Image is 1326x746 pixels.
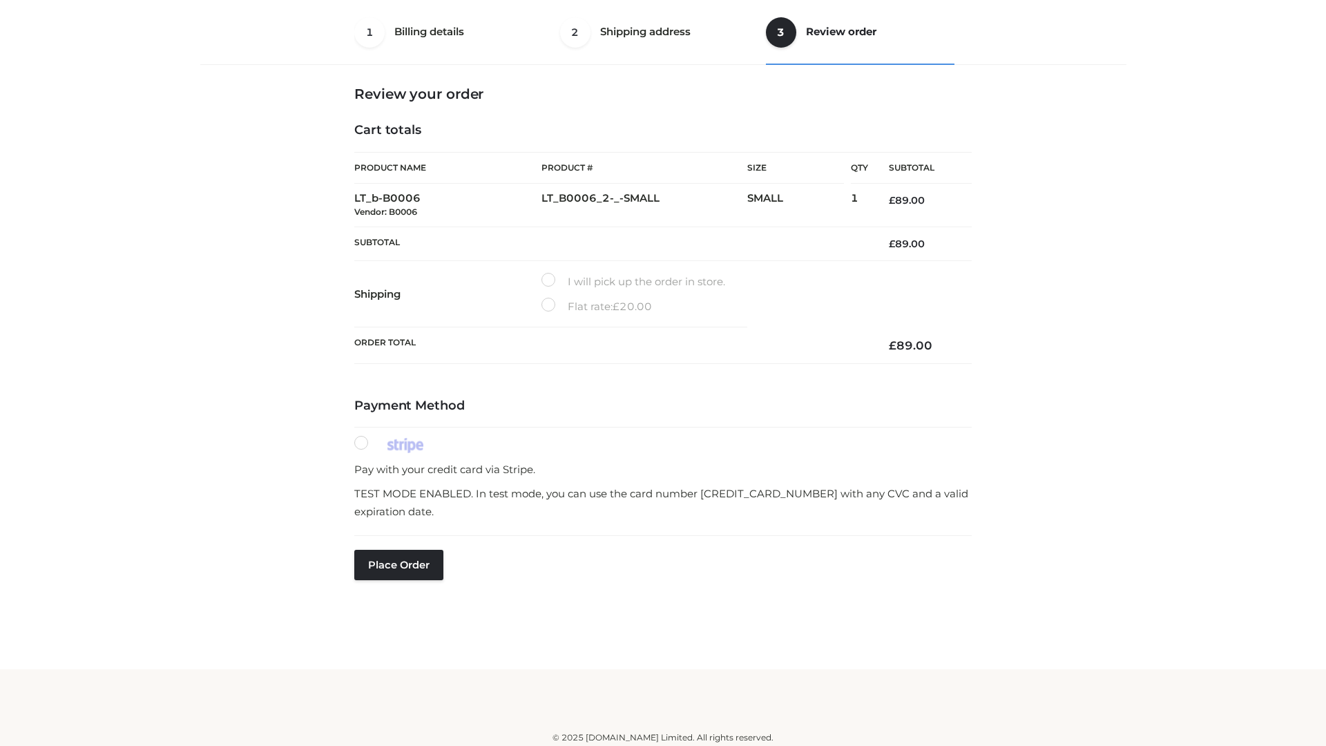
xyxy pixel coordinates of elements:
label: Flat rate: [541,298,652,316]
div: © 2025 [DOMAIN_NAME] Limited. All rights reserved. [205,731,1121,745]
bdi: 20.00 [613,300,652,313]
span: £ [889,238,895,250]
th: Order Total [354,327,868,364]
th: Product # [541,152,747,184]
p: TEST MODE ENABLED. In test mode, you can use the card number [CREDIT_CARD_NUMBER] with any CVC an... [354,485,972,520]
span: £ [889,194,895,207]
h3: Review your order [354,86,972,102]
td: 1 [851,184,868,227]
h4: Cart totals [354,123,972,138]
span: £ [889,338,896,352]
th: Qty [851,152,868,184]
td: LT_b-B0006 [354,184,541,227]
bdi: 89.00 [889,238,925,250]
th: Shipping [354,261,541,327]
h4: Payment Method [354,399,972,414]
bdi: 89.00 [889,338,932,352]
label: I will pick up the order in store. [541,273,725,291]
span: £ [613,300,619,313]
p: Pay with your credit card via Stripe. [354,461,972,479]
th: Product Name [354,152,541,184]
th: Subtotal [868,153,972,184]
th: Size [747,153,844,184]
td: LT_B0006_2-_-SMALL [541,184,747,227]
th: Subtotal [354,227,868,260]
bdi: 89.00 [889,194,925,207]
button: Place order [354,550,443,580]
td: SMALL [747,184,851,227]
small: Vendor: B0006 [354,207,417,217]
